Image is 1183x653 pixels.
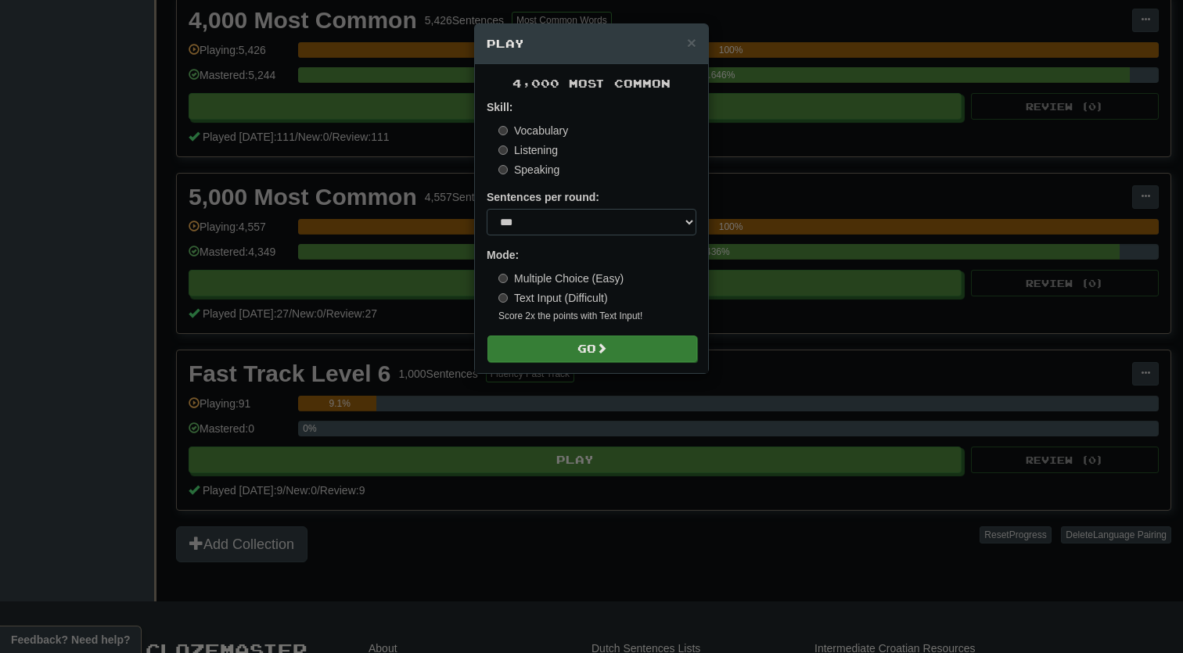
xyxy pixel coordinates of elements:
[498,290,608,306] label: Text Input (Difficult)
[487,36,696,52] h5: Play
[487,189,599,205] label: Sentences per round:
[498,142,558,158] label: Listening
[498,274,508,283] input: Multiple Choice (Easy)
[498,145,508,155] input: Listening
[498,162,559,178] label: Speaking
[487,249,519,261] strong: Mode:
[498,293,508,303] input: Text Input (Difficult)
[498,123,568,138] label: Vocabulary
[487,101,512,113] strong: Skill:
[498,165,508,174] input: Speaking
[498,310,696,323] small: Score 2x the points with Text Input !
[687,34,696,52] span: ×
[498,126,508,135] input: Vocabulary
[487,335,697,362] button: Go
[512,77,671,90] span: 4,000 Most Common
[498,271,624,286] label: Multiple Choice (Easy)
[687,34,696,51] button: Close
